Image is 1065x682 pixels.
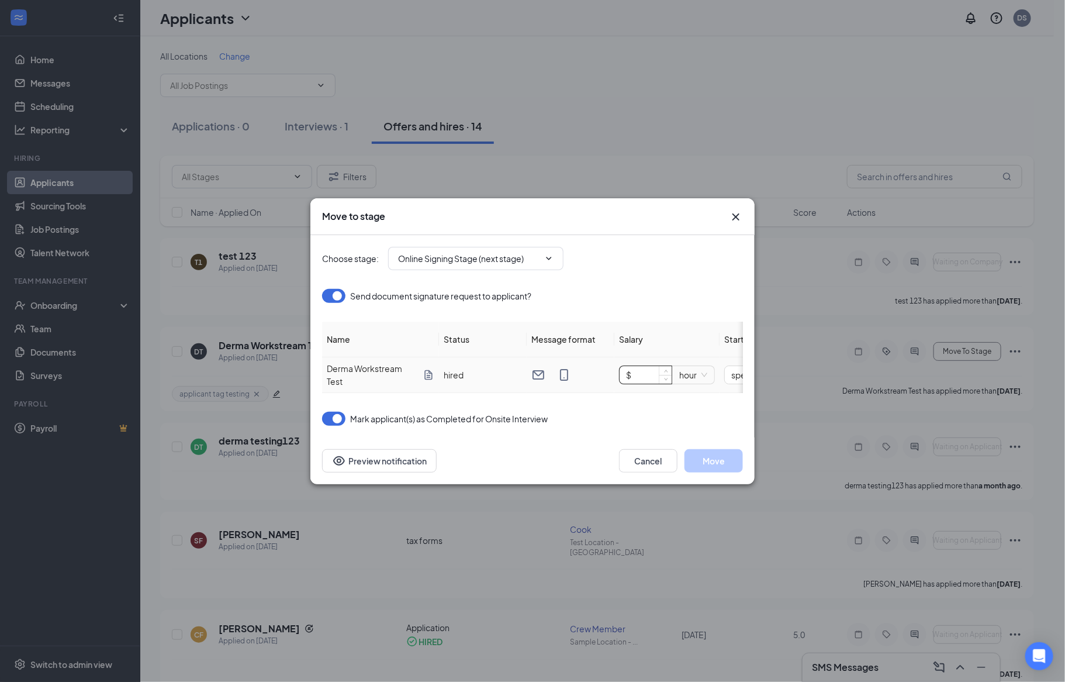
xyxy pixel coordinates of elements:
[327,362,418,388] span: Derma Workstream Test
[659,375,672,384] span: Decrease Value
[731,366,795,384] span: specific_date
[439,322,527,357] th: Status
[322,449,437,473] button: Preview notificationEye
[439,357,527,393] td: hired
[423,369,434,381] svg: Document
[662,367,669,374] span: up
[527,322,614,357] th: Message format
[729,210,743,224] button: Close
[332,454,346,468] svg: Eye
[531,368,545,382] svg: Email
[619,449,677,473] button: Cancel
[679,366,707,384] span: hour
[1025,642,1053,670] div: Open Intercom Messenger
[729,210,743,224] svg: Cross
[557,368,571,382] svg: MobileSms
[322,322,439,357] th: Name
[614,322,720,357] th: Salary
[544,254,554,263] svg: ChevronDown
[350,412,548,426] span: Mark applicant(s) as Completed for Onsite Interview
[659,366,672,375] span: Increase Value
[322,252,379,265] span: Choose stage :
[720,322,895,357] th: Start date
[350,289,531,303] span: Send document signature request to applicant?
[322,210,385,223] h3: Move to stage
[684,449,743,473] button: Move
[662,376,669,383] span: down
